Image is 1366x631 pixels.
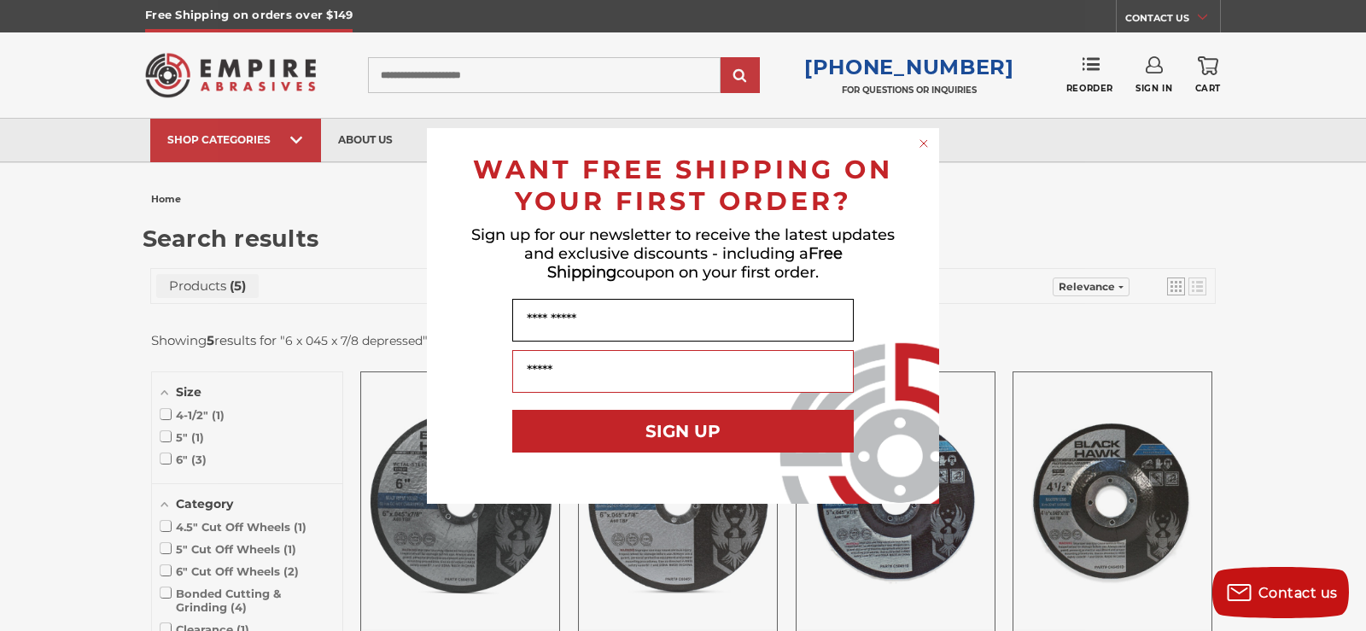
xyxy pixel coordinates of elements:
[1258,585,1338,601] span: Contact us
[1212,567,1349,618] button: Contact us
[547,244,843,282] span: Free Shipping
[915,135,932,152] button: Close dialog
[473,154,893,217] span: WANT FREE SHIPPING ON YOUR FIRST ORDER?
[471,225,895,282] span: Sign up for our newsletter to receive the latest updates and exclusive discounts - including a co...
[512,410,854,453] button: SIGN UP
